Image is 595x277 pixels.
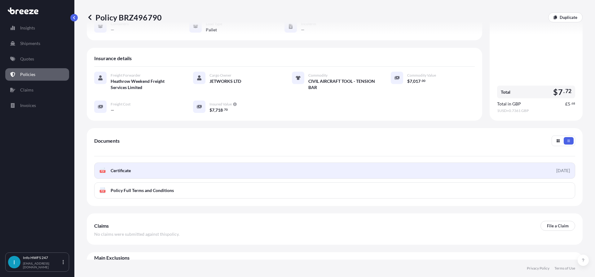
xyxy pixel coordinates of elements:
span: No claims were submitted against this policy . [94,231,179,237]
span: Heathrow Weekend Freight Services Limited [111,78,178,91]
a: Policies [5,68,69,81]
text: PDF [101,190,105,192]
span: CIVIL AIRCRAFT TOOL - TENSION BAR [308,78,376,91]
span: 7 [410,79,412,83]
span: Insurance details [94,55,132,61]
p: Insights [20,25,35,31]
a: Insights [5,22,69,34]
div: Main Exclusions [94,255,575,267]
span: Total [501,89,510,95]
p: Shipments [20,40,40,47]
span: Commodity [308,73,328,78]
p: Invoices [20,102,36,109]
span: 017 [413,79,421,83]
span: . [563,89,565,93]
a: Invoices [5,99,69,112]
span: . [571,102,571,105]
a: Terms of Use [554,266,575,271]
a: Duplicate [548,12,583,22]
span: $ [553,88,558,96]
span: Documents [94,138,120,144]
a: Claims [5,84,69,96]
span: , [214,108,215,112]
span: $ [407,79,410,83]
span: JETWORKS LTD [209,78,241,84]
span: Main Exclusions [94,255,575,261]
p: Duplicate [560,14,577,20]
span: 5 [568,102,570,106]
a: File a Claim [540,221,575,231]
span: £ [565,102,568,106]
span: Total in GBP [497,101,521,107]
span: Cargo Owner [209,73,231,78]
span: Freight Forwarder [111,73,141,78]
a: PDFCertificate[DATE] [94,163,575,179]
span: Certificate [111,168,131,174]
div: [DATE] [556,168,570,174]
span: Claims [94,223,109,229]
span: I [13,259,15,265]
a: Privacy Policy [527,266,549,271]
span: 7 [558,88,563,96]
p: Claims [20,87,33,93]
span: — [111,107,114,113]
p: Policy BRZ496790 [87,12,162,22]
p: File a Claim [547,223,569,229]
p: [EMAIL_ADDRESS][DOMAIN_NAME] [23,261,61,269]
span: 7 [212,108,214,112]
a: PDFPolicy Full Terms and Conditions [94,182,575,199]
span: 72 [565,89,571,93]
span: Commodity Value [407,73,436,78]
span: 1 USD = 0.7361 GBP [497,108,575,113]
span: 00 [422,80,425,82]
p: Quotes [20,56,34,62]
a: Quotes [5,53,69,65]
span: 718 [215,108,223,112]
span: Insured Value [209,102,232,107]
span: 68 [571,102,575,105]
span: 70 [224,109,228,111]
span: Freight Cost [111,102,130,107]
span: $ [209,108,212,112]
a: Shipments [5,37,69,50]
span: , [412,79,413,83]
p: Info HWFS 247 [23,255,61,260]
span: . [421,80,421,82]
span: . [223,109,224,111]
text: PDF [101,170,105,172]
p: Policies [20,71,35,78]
span: Policy Full Terms and Conditions [111,187,174,194]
